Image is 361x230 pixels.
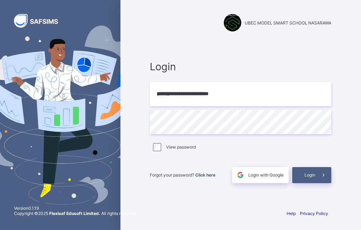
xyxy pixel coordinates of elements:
[150,172,215,178] span: Forgot your password?
[195,172,215,178] a: Click here
[14,14,66,28] img: SAFSIMS Logo
[166,144,196,150] label: View password
[300,211,328,216] a: Privacy Policy
[49,211,100,216] strong: Flexisaf Edusoft Limited.
[14,211,137,216] span: Copyright © 2025 All rights reserved.
[245,20,331,26] span: UBEC MODEL SMART SCHOOL NASARAWA
[248,172,283,178] span: Login with Google
[287,211,296,216] a: Help
[236,171,244,179] img: google.396cfc9801f0270233282035f929180a.svg
[150,60,331,73] span: Login
[14,206,137,211] span: Version 0.1.19
[304,172,315,178] span: Login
